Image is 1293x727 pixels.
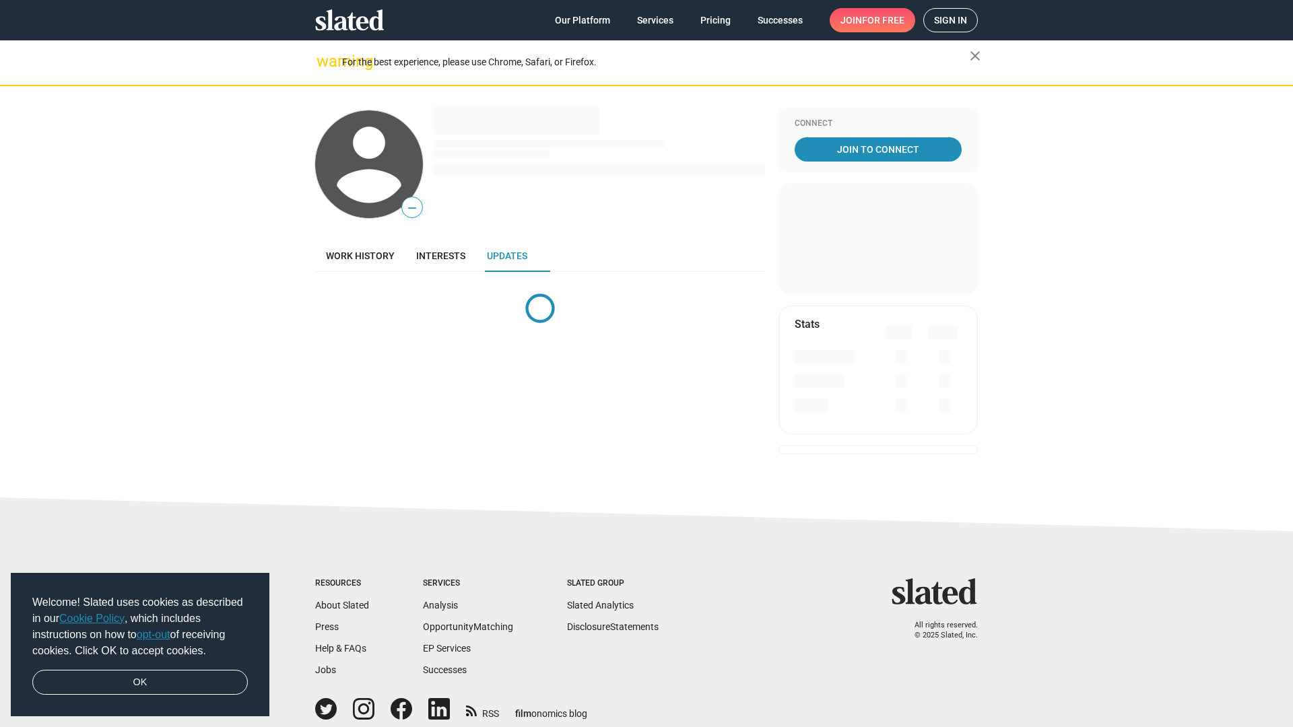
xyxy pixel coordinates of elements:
mat-icon: warning [317,53,333,69]
div: Services [423,578,513,589]
a: OpportunityMatching [423,621,513,632]
a: Cookie Policy [59,613,125,624]
div: Connect [795,118,962,129]
a: Work history [315,240,405,272]
div: cookieconsent [11,573,269,717]
a: About Slated [315,600,369,611]
div: For the best experience, please use Chrome, Safari, or Firefox. [342,53,970,71]
div: Resources [315,578,369,589]
a: RSS [466,699,499,720]
mat-icon: close [967,48,983,64]
a: Sign in [923,8,978,32]
span: Join To Connect [797,137,959,162]
a: dismiss cookie message [32,670,248,695]
span: Our Platform [555,8,610,32]
a: Our Platform [544,8,621,32]
span: Work history [326,250,395,261]
a: Successes [423,664,467,675]
a: Slated Analytics [567,600,634,611]
mat-card-title: Stats [795,317,820,331]
a: Analysis [423,600,458,611]
a: opt-out [137,629,170,640]
a: Jobs [315,664,336,675]
a: Joinfor free [830,8,915,32]
span: Successes [758,8,803,32]
p: All rights reserved. © 2025 Slated, Inc. [900,621,978,640]
span: Interests [416,250,465,261]
a: Pricing [690,8,741,32]
a: filmonomics blog [515,697,587,720]
div: Slated Group [567,578,659,589]
a: Interests [405,240,476,272]
a: Help & FAQs [315,643,366,654]
span: Services [637,8,673,32]
span: Updates [487,250,527,261]
span: for free [862,8,904,32]
a: DisclosureStatements [567,621,659,632]
a: Press [315,621,339,632]
a: EP Services [423,643,471,654]
span: Join [840,8,904,32]
a: Services [626,8,684,32]
span: Pricing [700,8,731,32]
a: Successes [747,8,814,32]
a: Join To Connect [795,137,962,162]
span: Welcome! Slated uses cookies as described in our , which includes instructions on how to of recei... [32,594,248,659]
span: Sign in [934,9,967,32]
a: Updates [476,240,538,272]
span: — [402,199,422,217]
span: film [515,708,531,719]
